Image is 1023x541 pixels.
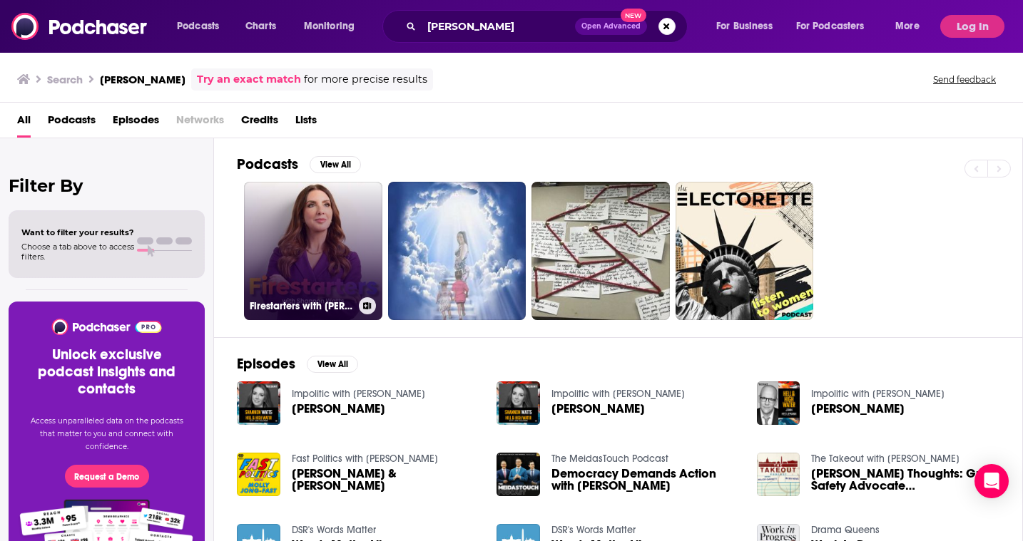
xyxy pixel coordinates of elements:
[581,23,641,30] span: Open Advanced
[422,15,575,38] input: Search podcasts, credits, & more...
[17,108,31,138] a: All
[167,15,238,38] button: open menu
[236,15,285,38] a: Charts
[811,468,999,492] span: [PERSON_NAME] Thoughts: Gun Safety Advocate [PERSON_NAME]
[11,13,148,40] img: Podchaser - Follow, Share and Rate Podcasts
[706,15,790,38] button: open menu
[811,453,960,465] a: The Takeout with Major Garrett
[292,524,376,536] a: DSR's Words Matter
[811,524,880,536] a: Drama Queens
[551,403,645,415] span: [PERSON_NAME]
[237,453,280,496] img: George Conway & Shannon Watts
[237,155,361,173] a: PodcastsView All
[885,15,937,38] button: open menu
[811,403,905,415] a: Shannon Watts
[177,16,219,36] span: Podcasts
[47,73,83,86] h3: Search
[245,16,276,36] span: Charts
[497,381,540,425] img: Shannon Watts
[497,453,540,496] img: Democracy Demands Action with Shannon Watts
[551,524,636,536] a: DSR's Words Matter
[292,388,425,400] a: Impolitic with John Heilemann
[575,18,647,35] button: Open AdvancedNew
[974,464,1009,498] div: Open Intercom Messenger
[100,73,185,86] h3: [PERSON_NAME]
[757,381,800,425] img: Shannon Watts
[811,468,999,492] a: Watts's Thoughts: Gun Safety Advocate Shannon Watts
[551,388,685,400] a: Impolitic with John Heilemann
[551,403,645,415] a: Shannon Watts
[304,71,427,88] span: for more precise results
[237,155,298,173] h2: Podcasts
[241,108,278,138] a: Credits
[292,468,480,492] a: George Conway & Shannon Watts
[295,108,317,138] a: Lists
[551,453,668,465] a: The MeidasTouch Podcast
[26,346,188,398] h3: Unlock exclusive podcast insights and contacts
[237,381,280,425] img: Shannon Watts
[757,453,800,496] img: Watts's Thoughts: Gun Safety Advocate Shannon Watts
[307,356,358,373] button: View All
[940,15,1004,38] button: Log In
[176,108,224,138] span: Networks
[51,319,163,335] img: Podchaser - Follow, Share and Rate Podcasts
[113,108,159,138] a: Episodes
[621,9,646,22] span: New
[292,468,480,492] span: [PERSON_NAME] & [PERSON_NAME]
[929,73,1000,86] button: Send feedback
[310,156,361,173] button: View All
[21,227,134,237] span: Want to filter your results?
[26,415,188,453] p: Access unparalleled data on the podcasts that matter to you and connect with confidence.
[65,465,149,488] button: Request a Demo
[244,182,382,320] a: Firestarters with [PERSON_NAME]
[811,388,945,400] a: Impolitic with John Heilemann
[396,10,701,43] div: Search podcasts, credits, & more...
[796,16,865,36] span: For Podcasters
[237,355,295,373] h2: Episodes
[197,71,301,88] a: Try an exact match
[48,108,96,138] a: Podcasts
[551,468,740,492] a: Democracy Demands Action with Shannon Watts
[250,300,353,312] h3: Firestarters with [PERSON_NAME]
[787,15,885,38] button: open menu
[811,403,905,415] span: [PERSON_NAME]
[294,15,373,38] button: open menu
[895,16,920,36] span: More
[9,175,205,196] h2: Filter By
[551,468,740,492] span: Democracy Demands Action with [PERSON_NAME]
[304,16,355,36] span: Monitoring
[292,403,385,415] span: [PERSON_NAME]
[292,453,438,465] a: Fast Politics with Molly Jong-Fast
[716,16,773,36] span: For Business
[21,242,134,262] span: Choose a tab above to access filters.
[237,355,358,373] a: EpisodesView All
[292,403,385,415] a: Shannon Watts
